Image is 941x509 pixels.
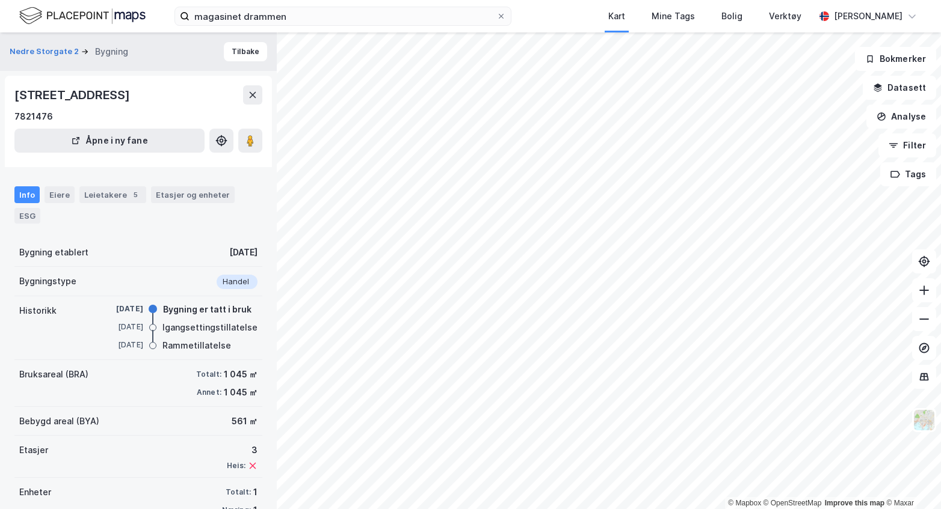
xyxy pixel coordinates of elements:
[224,42,267,61] button: Tilbake
[825,499,884,507] a: Improve this map
[14,186,40,203] div: Info
[229,245,258,260] div: [DATE]
[14,129,205,153] button: Åpne i ny fane
[834,9,902,23] div: [PERSON_NAME]
[880,162,936,186] button: Tags
[19,367,88,382] div: Bruksareal (BRA)
[19,443,48,457] div: Etasjer
[878,133,936,157] button: Filter
[881,451,941,509] div: Kontrollprogram for chat
[866,105,936,129] button: Analyse
[95,340,143,350] div: [DATE]
[764,499,822,507] a: OpenStreetMap
[79,186,146,203] div: Leietakere
[224,385,258,400] div: 1 045 ㎡
[232,414,258,428] div: 561 ㎡
[156,189,230,200] div: Etasjer og enheter
[196,370,221,379] div: Totalt:
[19,303,57,318] div: Historikk
[227,443,258,457] div: 3
[913,409,936,431] img: Z
[19,5,146,26] img: logo.f888ab2527a4732fd821a326f86c7f29.svg
[14,208,40,224] div: ESG
[881,451,941,509] iframe: Chat Widget
[197,388,221,397] div: Annet:
[226,487,251,497] div: Totalt:
[227,461,245,471] div: Heis:
[95,303,143,314] div: [DATE]
[769,9,801,23] div: Verktøy
[721,9,742,23] div: Bolig
[14,85,132,105] div: [STREET_ADDRESS]
[95,44,128,59] div: Bygning
[652,9,695,23] div: Mine Tags
[19,414,99,428] div: Bebygd areal (BYA)
[129,189,141,201] div: 5
[19,245,88,260] div: Bygning etablert
[224,367,258,382] div: 1 045 ㎡
[190,7,496,25] input: Søk på adresse, matrikkel, gårdeiere, leietakere eller personer
[863,76,936,100] button: Datasett
[19,485,51,499] div: Enheter
[10,46,81,58] button: Nedre Storgate 2
[95,322,143,332] div: [DATE]
[45,186,75,203] div: Eiere
[19,274,76,288] div: Bygningstype
[162,338,231,353] div: Rammetillatelse
[728,499,761,507] a: Mapbox
[162,320,258,335] div: Igangsettingstillatelse
[855,47,936,71] button: Bokmerker
[163,302,251,317] div: Bygning er tatt i bruk
[14,109,53,124] div: 7821476
[253,485,258,499] div: 1
[608,9,625,23] div: Kart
